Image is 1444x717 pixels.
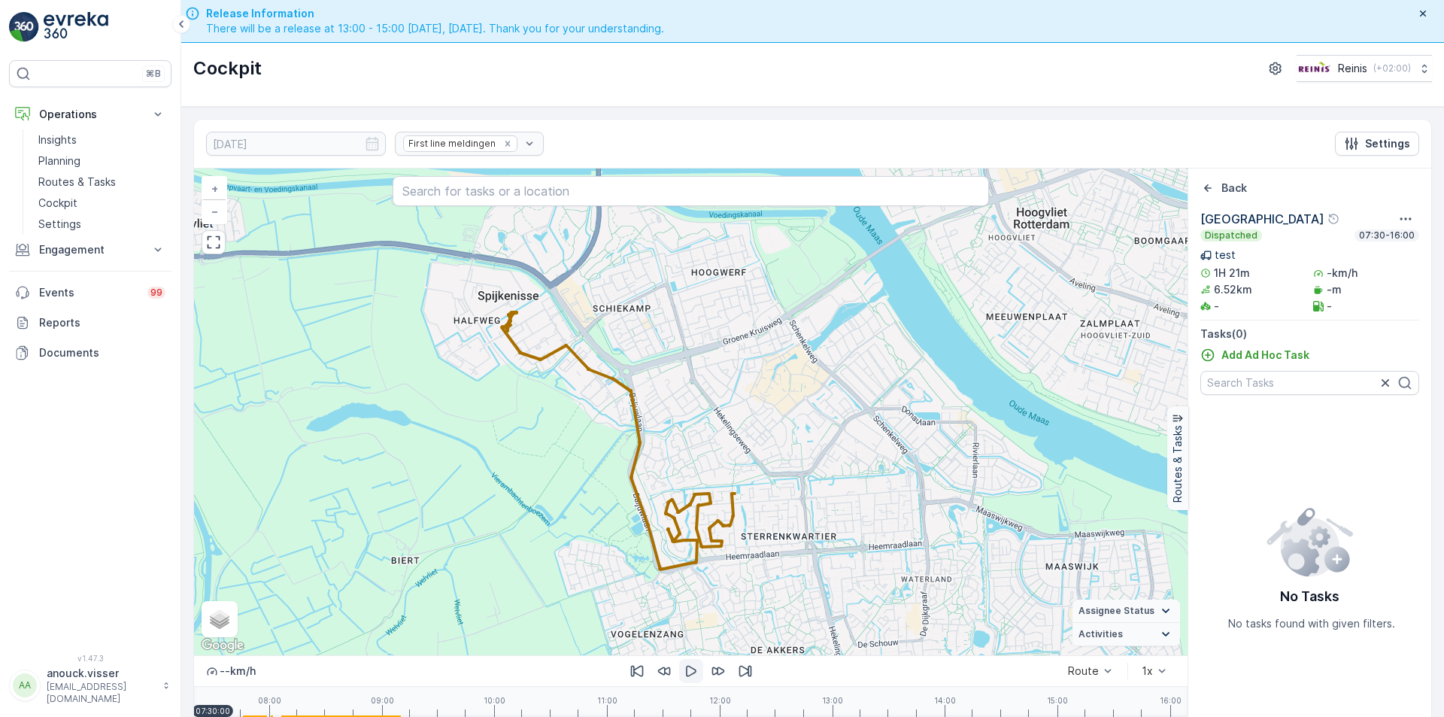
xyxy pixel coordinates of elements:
[9,235,171,265] button: Engagement
[1338,61,1367,76] p: Reinis
[822,696,843,705] p: 13:00
[38,196,77,211] p: Cockpit
[9,308,171,338] a: Reports
[146,68,161,80] p: ⌘B
[203,178,226,200] a: Zoom In
[206,6,664,21] span: Release Information
[1203,229,1259,242] p: Dispatched
[150,287,162,299] p: 99
[1221,348,1309,363] p: Add Ad Hoc Task
[1200,181,1247,196] a: Back
[32,193,171,214] a: Cockpit
[206,132,386,156] input: dd/mm/yyyy
[1072,600,1180,623] summary: Assignee Status
[198,636,247,655] img: Google
[1358,229,1416,242] p: 07:30-16:00
[211,205,219,217] span: −
[47,666,155,681] p: anouck.visser
[258,696,281,705] p: 08:00
[1327,266,1358,281] p: -km/h
[597,696,617,705] p: 11:00
[1170,425,1185,503] p: Routes & Tasks
[1221,181,1247,196] p: Back
[13,673,37,697] div: AA
[1297,60,1332,77] img: Reinis-Logo-Vrijstaand_Tekengebied-1-copy2_aBO4n7j.png
[196,706,230,715] p: 07:30:00
[1327,282,1342,297] p: -m
[9,666,171,705] button: AAanouck.visser[EMAIL_ADDRESS][DOMAIN_NAME]
[39,107,141,122] p: Operations
[220,664,256,679] p: -- km/h
[198,636,247,655] a: Open this area in Google Maps (opens a new window)
[44,12,108,42] img: logo_light-DOdMpM7g.png
[47,681,155,705] p: [EMAIL_ADDRESS][DOMAIN_NAME]
[1160,696,1182,705] p: 16:00
[934,696,956,705] p: 14:00
[206,21,664,36] span: There will be a release at 13:00 - 15:00 [DATE], [DATE]. Thank you for your understanding.
[1365,136,1410,151] p: Settings
[1373,62,1411,74] p: ( +02:00 )
[9,99,171,129] button: Operations
[1142,665,1153,677] div: 1x
[1297,55,1432,82] button: Reinis(+02:00)
[1200,371,1419,395] input: Search Tasks
[38,217,81,232] p: Settings
[1214,282,1252,297] p: 6.52km
[9,654,171,663] span: v 1.47.3
[1228,616,1395,631] p: No tasks found with given filters.
[1214,299,1219,314] p: -
[32,150,171,172] a: Planning
[32,129,171,150] a: Insights
[1327,299,1332,314] p: -
[1280,586,1339,607] p: No Tasks
[203,603,236,636] a: Layers
[1200,327,1419,342] p: Tasks ( 0 )
[1335,132,1419,156] button: Settings
[1047,696,1068,705] p: 15:00
[39,285,138,300] p: Events
[39,345,165,360] p: Documents
[1214,266,1250,281] p: 1H 21m
[1327,213,1339,225] div: Help Tooltip Icon
[1200,210,1324,228] p: [GEOGRAPHIC_DATA]
[9,12,39,42] img: logo
[709,696,731,705] p: 12:00
[9,278,171,308] a: Events99
[371,696,394,705] p: 09:00
[1072,623,1180,646] summary: Activities
[211,182,218,195] span: +
[1266,505,1354,577] img: config error
[38,175,116,190] p: Routes & Tasks
[203,200,226,223] a: Zoom Out
[38,153,80,169] p: Planning
[393,176,989,206] input: Search for tasks or a location
[39,242,141,257] p: Engagement
[1078,628,1123,640] span: Activities
[193,56,262,81] p: Cockpit
[484,696,505,705] p: 10:00
[38,132,77,147] p: Insights
[39,315,165,330] p: Reports
[1200,348,1309,363] a: Add Ad Hoc Task
[32,172,171,193] a: Routes & Tasks
[1078,605,1154,617] span: Assignee Status
[1068,665,1099,677] div: Route
[1215,248,1236,263] p: test
[32,214,171,235] a: Settings
[9,338,171,368] a: Documents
